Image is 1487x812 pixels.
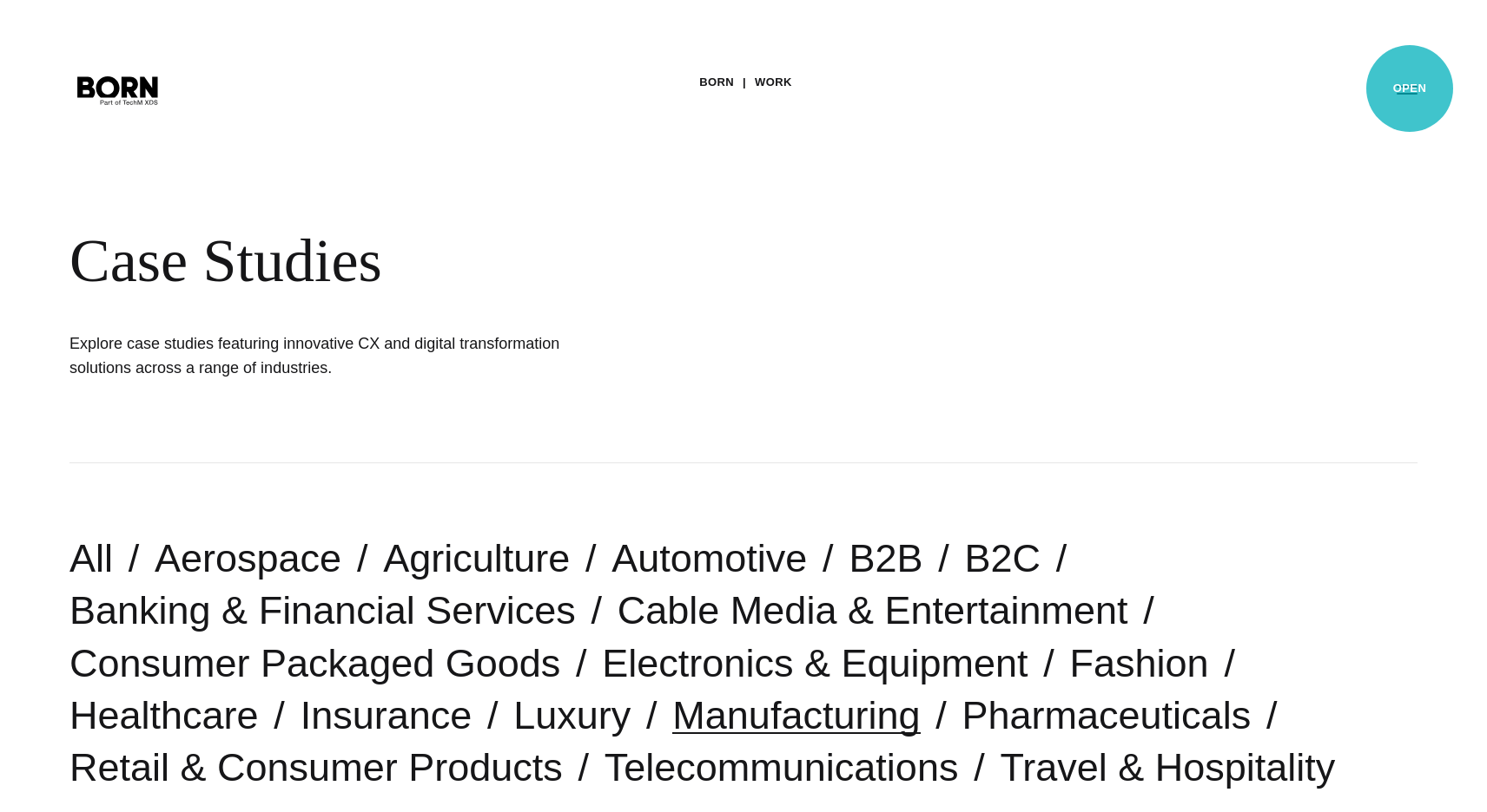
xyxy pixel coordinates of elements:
[602,641,1028,685] a: Electronics & Equipment
[605,745,959,789] a: Telecommunications
[964,536,1041,580] a: B2C
[69,331,591,380] h1: Explore case studies featuring innovative CX and digital transformation solutions across a range ...
[1386,71,1428,108] button: Open
[611,536,807,580] a: Automotive
[69,745,563,789] a: Retail & Consumer Products
[69,226,1060,297] div: Case Studies
[699,69,734,95] a: BORN
[69,641,560,685] a: Consumer Packaged Goods
[69,588,576,632] a: Banking & Financial Services
[513,693,631,737] a: Luxury
[672,693,920,737] a: Manufacturing
[962,693,1252,737] a: Pharmaceuticals
[155,536,341,580] a: Aerospace
[849,536,922,580] a: B2B
[1070,641,1209,685] a: Fashion
[618,588,1128,632] a: Cable Media & Entertainment
[69,693,259,737] a: Healthcare
[69,536,113,580] a: All
[301,693,473,737] a: Insurance
[755,69,792,95] a: Work
[1000,745,1335,789] a: Travel & Hospitality
[383,536,570,580] a: Agriculture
